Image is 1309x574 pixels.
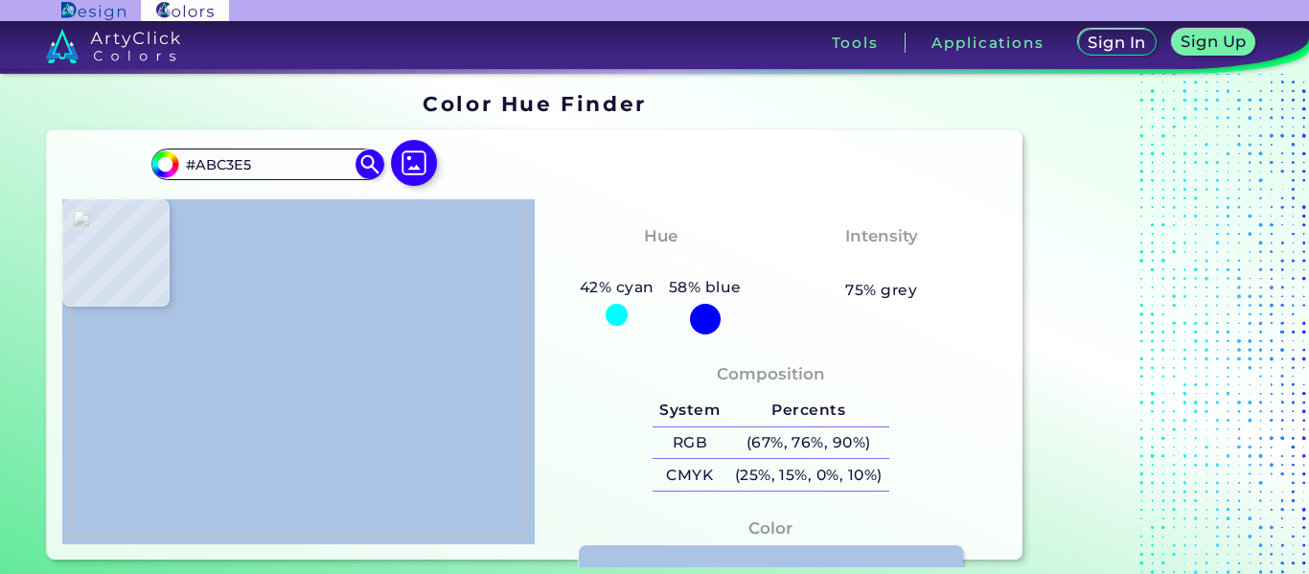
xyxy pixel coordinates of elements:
h3: Tools [832,35,879,50]
img: icon picture [391,140,437,186]
h3: Applications [931,35,1044,50]
img: logo_artyclick_colors_white.svg [46,29,181,63]
h4: Intensity [845,222,918,250]
h5: Sign Up [1179,34,1248,50]
img: ArtyClick Design logo [61,2,126,20]
h5: RGB [653,427,727,459]
h4: Color [748,515,792,542]
iframe: Advertisement [1030,85,1270,567]
h5: Sign In [1087,34,1147,51]
a: Sign Up [1169,29,1257,57]
h5: CMYK [653,459,727,491]
img: icon search [356,149,384,178]
h5: System [653,395,727,426]
input: type color.. [179,151,357,177]
h5: (25%, 15%, 0%, 10%) [727,459,889,491]
h3: Pale [854,253,908,276]
h5: 58% blue [661,275,748,300]
h4: Hue [644,222,677,250]
h3: Cyan-Blue [607,253,715,276]
h4: Composition [717,360,825,388]
h5: 42% cyan [572,275,661,300]
h1: Color Hue Finder [423,89,646,118]
h5: 75% grey [845,278,917,303]
a: Sign In [1076,29,1159,57]
h5: (67%, 76%, 90%) [727,427,889,459]
img: a0a99af7-6d02-47ff-b832-a592022b8796 [72,209,525,535]
h5: Percents [727,395,889,426]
